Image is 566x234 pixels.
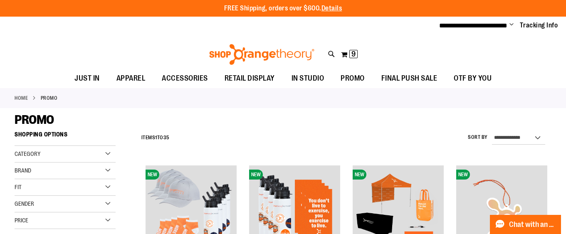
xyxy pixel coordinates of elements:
span: NEW [353,170,366,180]
p: FREE Shipping, orders over $600. [224,4,342,13]
span: 35 [163,135,170,140]
span: ACCESSORIES [162,69,208,88]
span: PROMO [15,113,54,127]
span: NEW [146,170,159,180]
a: Tracking Info [520,21,558,30]
span: Fit [15,184,22,190]
button: Chat with an Expert [490,215,561,234]
span: FINAL PUSH SALE [381,69,437,88]
img: Shop Orangetheory [208,44,316,65]
span: Chat with an Expert [509,221,556,229]
a: FINAL PUSH SALE [373,69,446,88]
span: JUST IN [74,69,100,88]
span: NEW [249,170,263,180]
span: RETAIL DISPLAY [225,69,275,88]
span: PROMO [341,69,365,88]
strong: PROMO [41,94,58,102]
span: 1 [155,135,157,140]
span: OTF BY YOU [454,69,492,88]
span: Brand [15,167,31,174]
span: IN STUDIO [292,69,324,88]
span: Category [15,150,40,157]
span: NEW [456,170,470,180]
label: Sort By [468,134,488,141]
strong: Shopping Options [15,127,116,146]
a: Home [15,94,28,102]
a: OTF BY YOU [445,69,500,88]
a: ACCESSORIES [153,69,216,88]
a: APPAREL [108,69,154,88]
span: 9 [351,50,356,58]
a: JUST IN [66,69,108,88]
span: Gender [15,200,34,207]
button: Account menu [509,21,514,30]
span: Price [15,217,28,224]
a: PROMO [332,69,373,88]
a: RETAIL DISPLAY [216,69,283,88]
a: IN STUDIO [283,69,333,88]
a: Details [321,5,342,12]
h2: Items to [141,131,170,144]
span: APPAREL [116,69,146,88]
